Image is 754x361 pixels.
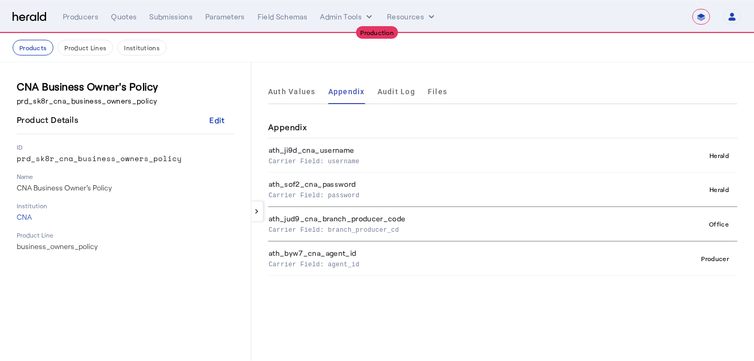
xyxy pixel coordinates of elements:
[17,153,234,164] p: prd_sk8r_cna_business_owners_policy
[268,139,628,173] th: ath_ji9d_cna_username
[17,231,234,239] p: Product Line
[17,96,234,106] p: prd_sk8r_cna_business_owners_policy
[268,88,316,95] span: Auth Values
[269,155,624,166] p: Carrier Field: username
[17,201,234,210] p: Institution
[63,12,98,22] div: Producers
[428,79,447,104] a: Files
[378,88,415,95] span: Audit Log
[428,88,447,95] span: Files
[111,12,137,22] div: Quotes
[17,183,234,193] p: CNA Business Owner's Policy
[17,241,234,252] p: business_owners_policy
[269,189,624,200] p: Carrier Field: password
[258,12,308,22] div: Field Schemas
[268,79,316,104] a: Auth Values
[268,207,628,241] th: ath_jud9_cna_branch_producer_code
[252,207,261,216] mat-icon: keyboard_arrow_left
[268,121,307,133] h4: Appendix
[705,149,733,162] div: Herald
[17,79,234,94] h3: CNA Business Owner's Policy
[58,40,113,55] button: Product Lines
[268,173,628,207] th: ath_sof2_cna_password
[17,172,234,180] p: Name
[13,40,53,55] button: Products
[320,12,374,22] button: internal dropdown menu
[705,218,733,230] div: Office
[13,12,46,22] img: Herald Logo
[705,183,733,196] div: Herald
[17,114,82,126] h4: Product Details
[149,12,193,22] div: Submissions
[328,88,365,95] span: Appendix
[268,241,628,276] th: ath_byw7_cna_agent_id
[209,115,225,126] div: Edit
[201,110,234,129] button: Edit
[17,212,234,222] p: CNA
[17,143,234,151] p: ID
[697,252,733,265] div: Producer
[205,12,245,22] div: Parameters
[269,258,624,269] p: Carrier Field: agent_id
[378,79,415,104] a: Audit Log
[269,224,624,234] p: Carrier Field: branch_producer_cd
[387,12,437,22] button: Resources dropdown menu
[328,79,365,104] a: Appendix
[117,40,167,55] button: Institutions
[356,26,398,39] div: Production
